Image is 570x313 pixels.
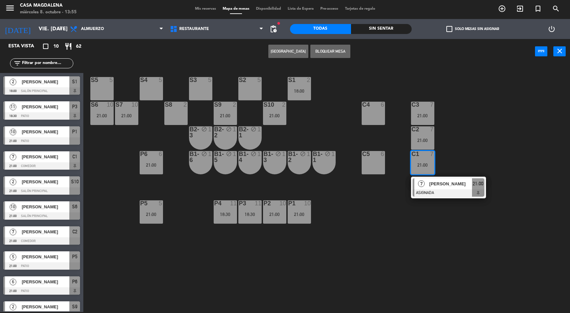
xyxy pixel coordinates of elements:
[498,5,506,13] i: add_circle_outline
[10,154,16,160] span: 7
[263,113,286,118] div: 21:00
[304,200,311,206] div: 10
[22,203,69,210] span: [PERSON_NAME]
[214,126,215,138] div: B2-2
[201,151,207,157] i: block
[288,151,289,163] div: B1-2
[282,151,286,157] div: 1
[317,7,342,11] span: Pre-acceso
[72,253,77,261] span: P5
[72,78,77,86] span: S1
[10,229,16,235] span: 7
[201,126,207,132] i: block
[22,103,69,110] span: [PERSON_NAME]
[159,151,163,157] div: 6
[282,102,286,108] div: 2
[290,24,351,34] div: Todas
[22,178,69,185] span: [PERSON_NAME]
[381,102,385,108] div: 6
[140,163,163,167] div: 21:00
[5,3,15,15] button: menu
[516,5,524,13] i: exit_to_app
[72,128,77,136] span: P1
[10,104,16,110] span: 11
[233,102,237,108] div: 2
[269,25,277,33] span: pending_actions
[208,77,212,83] div: 5
[233,151,237,157] div: 1
[429,180,472,187] span: [PERSON_NAME]
[10,279,16,285] span: 6
[331,151,335,157] div: 1
[288,77,289,83] div: S1
[288,200,289,206] div: P1
[381,151,385,157] div: 6
[42,42,50,50] i: crop_square
[76,43,81,50] span: 62
[325,151,330,157] i: block
[179,27,209,31] span: Restaurante
[279,200,286,206] div: 10
[251,151,256,157] i: block
[10,79,16,85] span: 2
[219,7,253,11] span: Mapa de mesas
[418,180,425,187] span: 7
[226,126,232,132] i: block
[109,77,113,83] div: 5
[268,45,308,58] button: [GEOGRAPHIC_DATA]
[72,153,77,161] span: C1
[140,212,163,217] div: 21:00
[10,179,16,185] span: 2
[307,77,311,83] div: 2
[3,42,48,50] div: Esta vista
[255,200,261,206] div: 11
[22,128,69,135] span: [PERSON_NAME]
[548,25,556,33] i: power_settings_new
[22,78,69,85] span: [PERSON_NAME]
[411,113,434,118] div: 21:00
[22,278,69,285] span: [PERSON_NAME]
[238,212,262,217] div: 18:30
[22,153,69,160] span: [PERSON_NAME]
[430,151,434,157] div: 7
[446,26,499,32] label: Solo mesas sin asignar
[411,163,434,167] div: 21:00
[288,212,311,217] div: 21:00
[10,254,16,260] span: 5
[72,103,77,111] span: P3
[214,212,237,217] div: 18:30
[10,129,16,135] span: 10
[556,47,564,55] i: close
[253,7,284,11] span: Disponibilidad
[22,253,69,260] span: [PERSON_NAME]
[473,180,483,188] span: 21:00
[233,126,237,132] div: 1
[288,89,311,93] div: 18:00
[71,178,79,186] span: S10
[22,303,69,310] span: [PERSON_NAME]
[208,126,212,132] div: 1
[411,138,434,143] div: 21:00
[310,45,350,58] button: Bloquear Mesa
[72,278,77,286] span: P6
[72,203,77,211] span: S6
[537,47,545,55] i: power_input
[257,151,261,157] div: 1
[183,102,187,108] div: 2
[140,200,141,206] div: P5
[131,102,138,108] div: 10
[90,113,114,118] div: 21:00
[275,151,281,157] i: block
